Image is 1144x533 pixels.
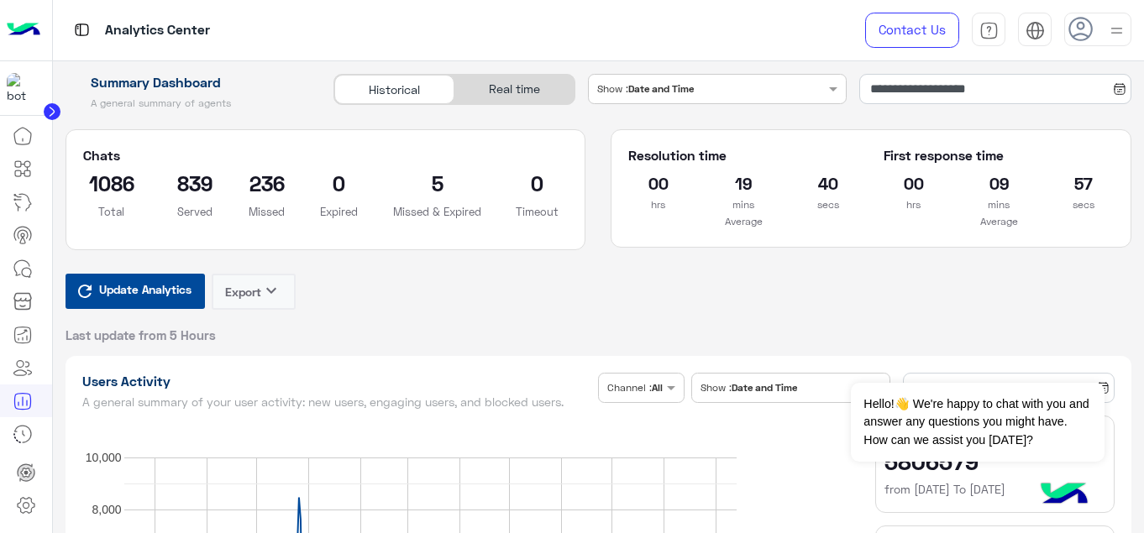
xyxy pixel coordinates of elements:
[968,170,1028,196] h2: 09
[165,170,223,196] h2: 839
[1054,196,1114,213] p: secs
[66,274,205,309] button: Update Analytics
[83,170,141,196] h2: 1086
[628,213,858,230] p: Average
[652,381,663,394] b: All
[972,13,1005,48] a: tab
[66,97,315,110] h5: A general summary of agents
[714,196,774,213] p: mins
[95,278,196,300] span: Update Analytics
[82,395,592,409] h5: A general summary of your user activity: new users, engaging users, and blocked users.
[212,274,296,310] button: Exportkeyboard_arrow_down
[884,481,1105,498] h6: from [DATE] To [DATE]
[714,170,774,196] h2: 19
[628,170,688,196] h2: 00
[628,147,858,164] h5: Resolution time
[628,82,694,95] b: Date and Time
[979,21,999,40] img: tab
[968,196,1028,213] p: mins
[310,170,368,196] h2: 0
[82,373,592,389] h1: Users Activity
[261,280,281,300] i: keyboard_arrow_down
[71,19,92,40] img: tab
[249,203,285,220] p: Missed
[799,170,858,196] h2: 40
[7,73,37,103] img: 1403182699927242
[1106,20,1127,41] img: profile
[865,13,959,48] a: Contact Us
[393,203,481,220] p: Missed & Expired
[1026,21,1045,40] img: tab
[1035,466,1094,525] img: hulul-logo.png
[165,203,223,220] p: Served
[393,170,481,196] h2: 5
[92,503,121,516] text: 8,000
[85,451,121,464] text: 10,000
[105,19,210,42] p: Analytics Center
[628,196,688,213] p: hrs
[884,196,943,213] p: hrs
[799,196,858,213] p: secs
[66,74,315,91] h1: Summary Dashboard
[1054,170,1114,196] h2: 57
[249,170,285,196] h2: 236
[506,203,568,220] p: Timeout
[884,147,1114,164] h5: First response time
[310,203,368,220] p: Expired
[884,170,943,196] h2: 00
[83,203,141,220] p: Total
[851,383,1104,462] span: Hello!👋 We're happy to chat with you and answer any questions you might have. How can we assist y...
[732,381,797,394] b: Date and Time
[884,213,1114,230] p: Average
[83,147,569,164] h5: Chats
[66,327,216,343] span: Last update from 5 Hours
[334,75,454,104] div: Historical
[506,170,568,196] h2: 0
[7,13,40,48] img: Logo
[884,447,1105,474] h2: 5806579
[454,75,575,104] div: Real time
